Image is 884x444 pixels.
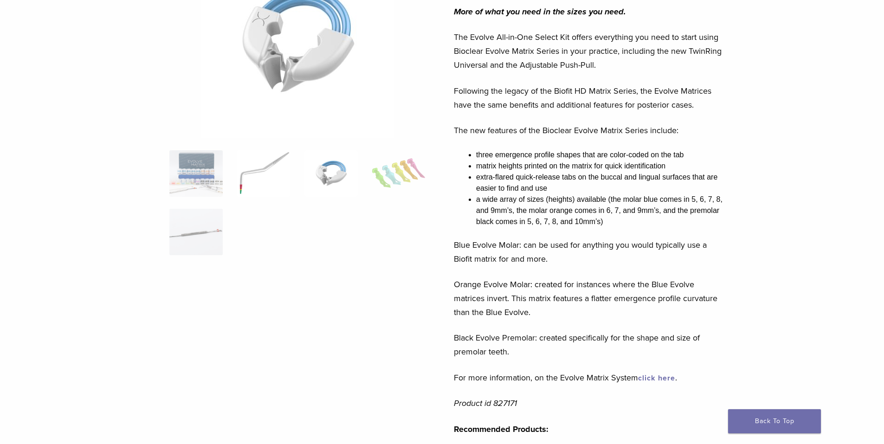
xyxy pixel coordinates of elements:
li: three emergence profile shapes that are color-coded on the tab [476,149,727,161]
i: More of what you need in the sizes you need. [454,6,626,17]
img: Evolve All-in-One Kit - Image 4 [372,150,425,197]
img: Evolve All-in-One Kit - Image 5 [169,209,223,255]
img: Evolve All-in-One Kit - Image 3 [304,150,358,197]
img: Evolve All-in-One Kit - Image 2 [237,150,290,197]
p: For more information, on the Evolve Matrix System . [454,371,727,385]
strong: Recommended Products: [454,424,548,434]
a: click here [638,373,675,383]
p: Following the legacy of the Biofit HD Matrix Series, the Evolve Matrices have the same benefits a... [454,84,727,112]
p: Orange Evolve Molar: created for instances where the Blue Evolve matrices invert. This matrix fea... [454,277,727,319]
li: extra-flared quick-release tabs on the buccal and lingual surfaces that are easier to find and use [476,172,727,194]
em: Product id 827171 [454,398,517,408]
p: Blue Evolve Molar: can be used for anything you would typically use a Biofit matrix for and more. [454,238,727,266]
li: matrix heights printed on the matrix for quick identification [476,161,727,172]
p: Black Evolve Premolar: created specifically for the shape and size of premolar teeth. [454,331,727,359]
p: The new features of the Bioclear Evolve Matrix Series include: [454,123,727,137]
li: a wide array of sizes (heights) available (the molar blue comes in 5, 6, 7, 8, and 9mm’s, the mol... [476,194,727,227]
p: The Evolve All-in-One Select Kit offers everything you need to start using Bioclear Evolve Matrix... [454,30,727,72]
img: IMG_0457-scaled-e1745362001290-300x300.jpg [169,150,223,197]
a: Back To Top [728,409,821,433]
